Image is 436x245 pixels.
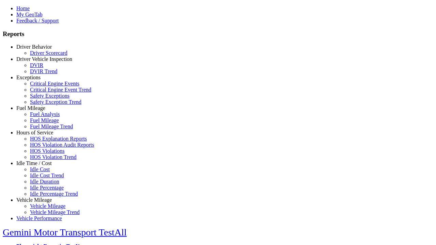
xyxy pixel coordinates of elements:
[30,81,79,86] a: Critical Engine Events
[16,18,59,23] a: Feedback / Support
[30,124,73,129] a: Fuel Mileage Trend
[3,30,433,38] h3: Reports
[16,12,43,17] a: My GeoTab
[16,75,41,80] a: Exceptions
[30,148,64,154] a: HOS Violations
[30,209,80,215] a: Vehicle Mileage Trend
[30,99,81,105] a: Safety Exception Trend
[16,56,72,62] a: Driver Vehicle Inspection
[30,93,69,99] a: Safety Exceptions
[30,87,91,93] a: Critical Engine Event Trend
[30,68,57,74] a: DVIR Trend
[30,62,43,68] a: DVIR
[16,197,52,203] a: Vehicle Mileage
[30,166,50,172] a: Idle Cost
[30,111,60,117] a: Fuel Analysis
[16,105,45,111] a: Fuel Mileage
[30,173,64,178] a: Idle Cost Trend
[30,154,77,160] a: HOS Violation Trend
[30,191,78,197] a: Idle Percentage Trend
[30,117,59,123] a: Fuel Mileage
[30,50,67,56] a: Driver Scorecard
[16,130,53,135] a: Hours of Service
[30,179,59,184] a: Idle Duration
[16,44,52,50] a: Driver Behavior
[30,185,64,191] a: Idle Percentage
[16,215,62,221] a: Vehicle Performance
[30,203,65,209] a: Vehicle Mileage
[16,160,52,166] a: Idle Time / Cost
[30,136,87,142] a: HOS Explanation Reports
[16,5,30,11] a: Home
[30,142,94,148] a: HOS Violation Audit Reports
[3,227,127,238] a: Gemini Motor Transport TestAll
